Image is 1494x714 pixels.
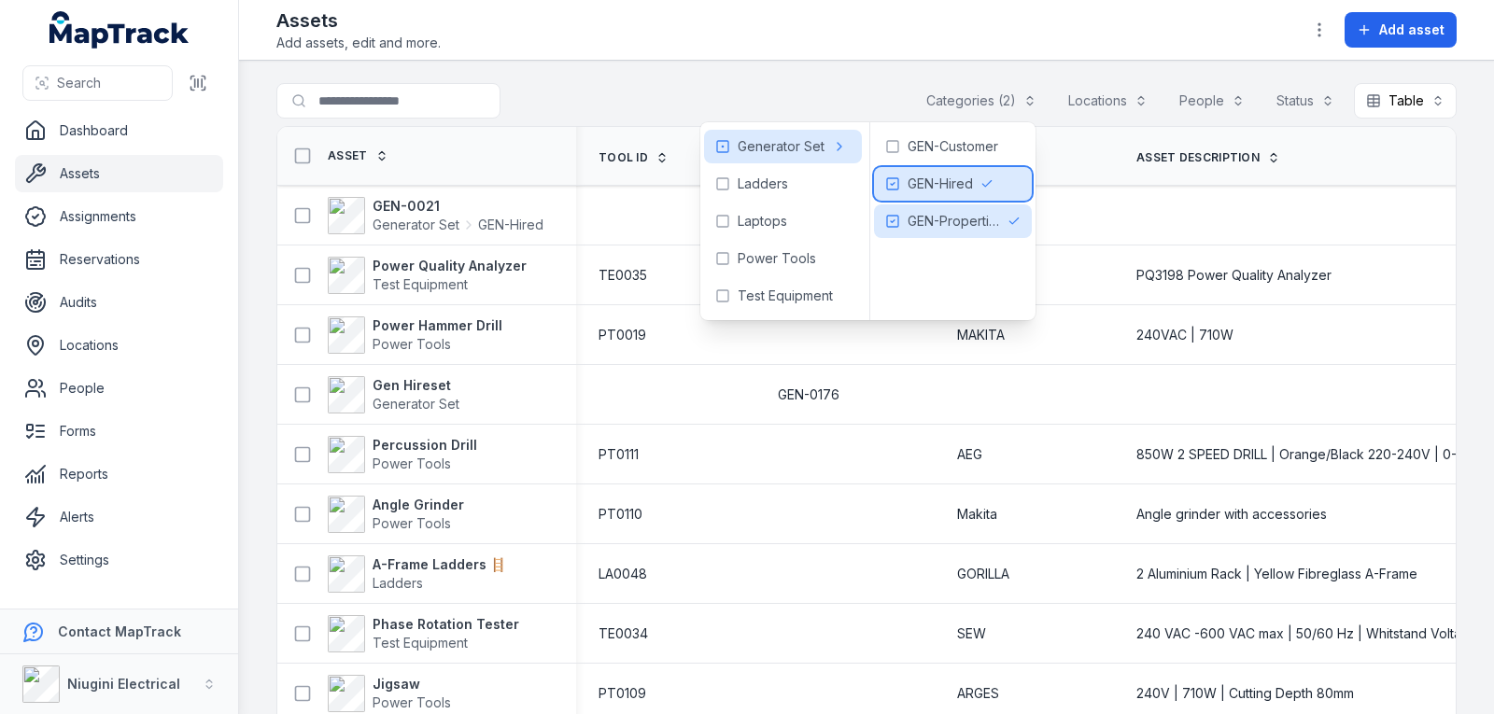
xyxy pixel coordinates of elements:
[908,137,998,156] span: GEN-Customer
[373,216,459,234] span: Generator Set
[373,694,451,710] span: Power Tools
[1264,83,1346,119] button: Status
[738,137,825,156] span: Generator Set
[599,624,648,643] span: TE0034
[599,150,669,165] a: Tool ID
[58,623,181,639] strong: Contact MapTrack
[22,65,173,101] button: Search
[957,445,982,464] span: AEG
[328,197,543,234] a: GEN-0021Generator SetGEN-Hired
[738,212,787,231] span: Laptops
[373,675,451,693] strong: Jigsaw
[914,83,1049,119] button: Categories (2)
[1345,12,1457,48] button: Add asset
[1136,684,1354,703] span: 240V | 710W | Cutting Depth 80mm
[373,336,451,352] span: Power Tools
[373,276,468,292] span: Test Equipment
[599,445,639,464] span: PT0111
[1136,150,1260,165] span: Asset Description
[15,155,223,192] a: Assets
[738,287,833,305] span: Test Equipment
[1167,83,1257,119] button: People
[599,505,642,524] span: PT0110
[328,376,459,413] a: Gen HiresetGenerator Set
[328,615,519,652] a: Phase Rotation TesterTest Equipment
[49,11,190,49] a: MapTrack
[599,565,647,583] span: LA0048
[15,498,223,536] a: Alerts
[908,212,1000,231] span: GEN-Properties
[957,326,1005,344] span: MAKITA
[478,216,543,234] span: GEN-Hired
[15,112,223,149] a: Dashboard
[1136,326,1233,344] span: 240VAC | 710W
[328,496,464,533] a: Angle GrinderPower Tools
[1379,21,1445,39] span: Add asset
[15,241,223,278] a: Reservations
[738,249,816,268] span: Power Tools
[373,197,543,216] strong: GEN-0021
[957,565,1009,583] span: GORILLA
[373,575,423,591] span: Ladders
[738,175,788,193] span: Ladders
[328,675,451,712] a: JigsawPower Tools
[328,436,477,473] a: Percussion DrillPower Tools
[57,74,101,92] span: Search
[373,635,468,651] span: Test Equipment
[373,436,477,455] strong: Percussion Drill
[15,198,223,235] a: Assignments
[957,505,997,524] span: Makita
[15,327,223,364] a: Locations
[599,266,647,285] span: TE0035
[328,316,502,354] a: Power Hammer DrillPower Tools
[1354,83,1457,119] button: Table
[908,175,973,193] span: GEN-Hired
[373,496,464,514] strong: Angle Grinder
[1136,505,1327,524] span: Angle grinder with accessories
[373,257,527,275] strong: Power Quality Analyzer
[599,326,646,344] span: PT0019
[373,555,506,574] strong: A-Frame Ladders 🪜
[373,316,502,335] strong: Power Hammer Drill
[373,615,519,634] strong: Phase Rotation Tester
[373,376,459,395] strong: Gen Hireset
[1056,83,1160,119] button: Locations
[1136,266,1332,285] span: PQ3198 Power Quality Analyzer
[15,541,223,579] a: Settings
[328,148,388,163] a: Asset
[1136,565,1417,583] span: 2 Aluminium Rack | Yellow Fibreglass A-Frame
[1136,150,1280,165] a: Asset Description
[276,7,441,34] h2: Assets
[778,385,839,404] span: GEN-0176
[15,284,223,321] a: Audits
[15,413,223,450] a: Forms
[15,370,223,407] a: People
[373,396,459,412] span: Generator Set
[599,150,648,165] span: Tool ID
[957,624,986,643] span: SEW
[957,684,999,703] span: ARGES
[328,257,527,294] a: Power Quality AnalyzerTest Equipment
[373,455,451,471] span: Power Tools
[328,148,368,163] span: Asset
[599,684,646,703] span: PT0109
[328,555,506,593] a: A-Frame Ladders 🪜Ladders
[373,515,451,531] span: Power Tools
[15,455,223,493] a: Reports
[67,676,180,692] strong: Niugini Electrical
[276,34,441,52] span: Add assets, edit and more.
